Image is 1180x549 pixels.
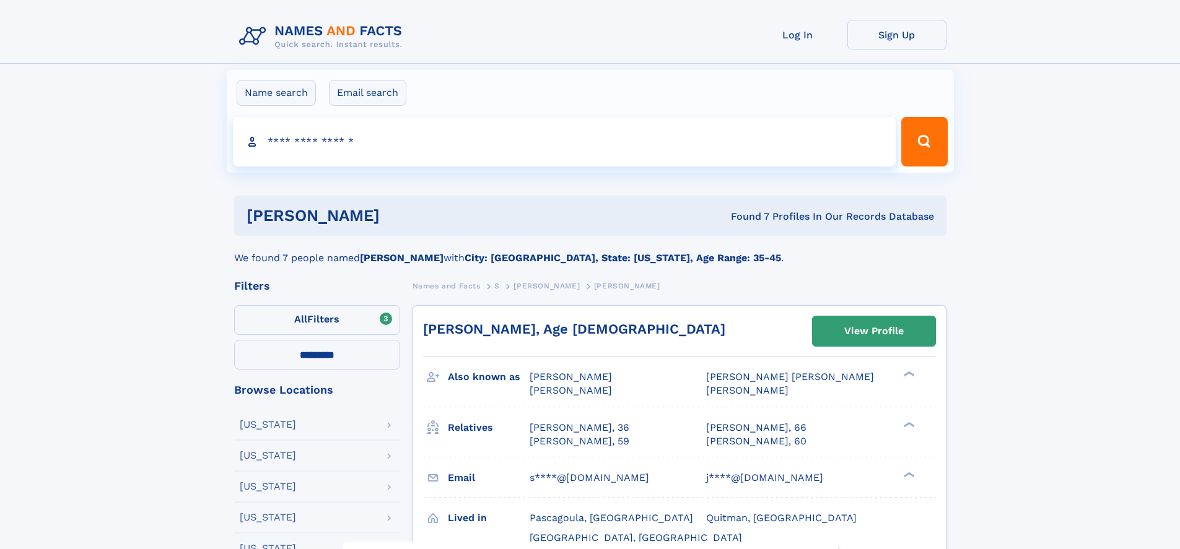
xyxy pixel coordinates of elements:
[530,434,629,448] a: [PERSON_NAME], 59
[294,313,307,325] span: All
[234,280,400,292] div: Filters
[847,20,946,50] a: Sign Up
[530,371,612,383] span: [PERSON_NAME]
[494,278,500,293] a: S
[901,470,916,478] div: ❯
[530,421,629,434] a: [PERSON_NAME], 36
[234,236,946,266] div: We found 7 people named with .
[240,451,296,460] div: [US_STATE]
[247,208,556,223] h1: [PERSON_NAME]
[901,370,916,378] div: ❯
[240,482,296,491] div: [US_STATE]
[360,252,444,264] b: [PERSON_NAME]
[494,282,500,290] span: S
[813,316,935,346] a: View Profile
[844,317,904,345] div: View Profile
[706,371,874,383] span: [PERSON_NAME] [PERSON_NAME]
[234,384,400,396] div: Browse Locations
[329,80,406,106] label: Email search
[234,20,413,53] img: Logo Names and Facts
[706,384,789,396] span: [PERSON_NAME]
[448,467,530,488] h3: Email
[240,512,296,522] div: [US_STATE]
[530,532,742,543] span: [GEOGRAPHIC_DATA], [GEOGRAPHIC_DATA]
[240,420,296,430] div: [US_STATE]
[448,417,530,438] h3: Relatives
[448,508,530,529] h3: Lived in
[423,321,725,337] a: [PERSON_NAME], Age [DEMOGRAPHIC_DATA]
[748,20,847,50] a: Log In
[234,305,400,335] label: Filters
[413,278,481,293] a: Names and Facts
[901,117,947,166] button: Search Button
[514,282,580,290] span: [PERSON_NAME]
[706,434,806,448] a: [PERSON_NAME], 60
[233,117,896,166] input: search input
[555,210,934,223] div: Found 7 Profiles In Our Records Database
[514,278,580,293] a: [PERSON_NAME]
[706,512,857,524] span: Quitman, [GEOGRAPHIC_DATA]
[465,252,781,264] b: City: [GEOGRAPHIC_DATA], State: [US_STATE], Age Range: 35-45
[706,421,806,434] a: [PERSON_NAME], 66
[901,420,916,428] div: ❯
[448,366,530,387] h3: Also known as
[530,512,693,524] span: Pascagoula, [GEOGRAPHIC_DATA]
[530,384,612,396] span: [PERSON_NAME]
[237,80,316,106] label: Name search
[594,282,660,290] span: [PERSON_NAME]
